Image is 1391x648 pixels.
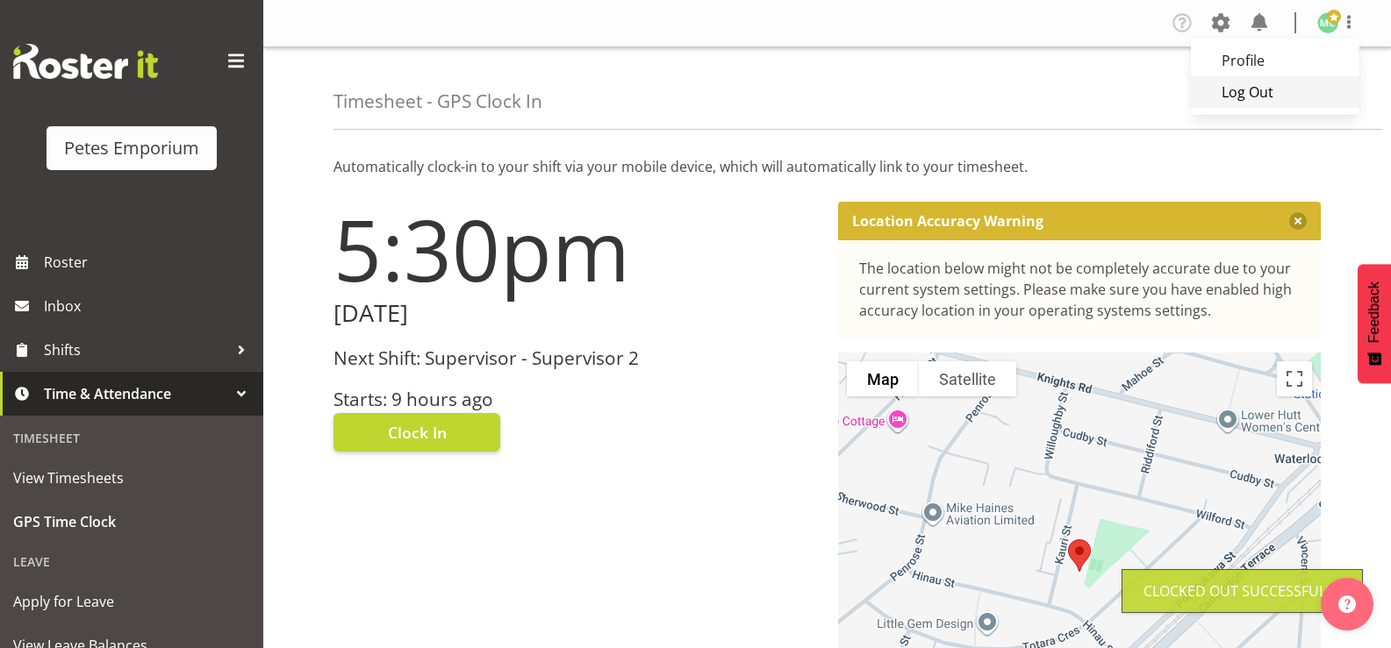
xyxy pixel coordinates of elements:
div: Clocked out Successfully [1144,580,1341,602]
img: help-xxl-2.png [1338,595,1356,613]
p: Automatically clock-in to your shift via your mobile device, which will automatically link to you... [333,156,1321,177]
span: Shifts [44,337,228,363]
h4: Timesheet - GPS Clock In [333,91,542,111]
button: Show satellite imagery [919,361,1016,396]
button: Show street map [847,361,919,396]
div: Leave [4,544,259,580]
button: Close message [1289,212,1307,230]
a: Apply for Leave [4,580,259,623]
button: Toggle fullscreen view [1277,361,1312,396]
button: Clock In [333,413,500,452]
p: Location Accuracy Warning [852,212,1043,230]
h3: Next Shift: Supervisor - Supervisor 2 [333,348,817,368]
span: GPS Time Clock [13,509,250,535]
h3: Starts: 9 hours ago [333,389,817,409]
span: Roster [44,249,255,275]
div: The location below might not be completely accurate due to your current system settings. Please m... [859,258,1301,321]
span: Feedback [1366,281,1382,343]
div: Petes Emporium [64,135,199,161]
h2: [DATE] [333,300,817,327]
h1: 5:30pm [333,202,817,296]
span: View Timesheets [13,465,250,491]
img: Rosterit website logo [13,44,158,79]
a: GPS Time Clock [4,500,259,544]
span: Apply for Leave [13,588,250,615]
div: Timesheet [4,420,259,456]
span: Time & Attendance [44,381,228,407]
span: Inbox [44,293,255,319]
a: Profile [1191,45,1359,76]
button: Feedback - Show survey [1358,264,1391,383]
a: Log Out [1191,76,1359,108]
img: melissa-cowen2635.jpg [1317,12,1338,33]
span: Clock In [388,421,447,444]
a: View Timesheets [4,456,259,500]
